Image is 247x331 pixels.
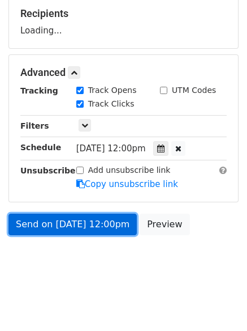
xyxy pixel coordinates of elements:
a: Preview [140,214,189,235]
iframe: Chat Widget [190,277,247,331]
strong: Schedule [20,143,61,152]
label: Track Opens [88,84,137,96]
a: Copy unsubscribe link [76,179,178,189]
label: UTM Codes [172,84,216,96]
a: Send on [DATE] 12:00pm [8,214,137,235]
h5: Recipients [20,7,227,20]
strong: Filters [20,121,49,130]
h5: Advanced [20,66,227,79]
strong: Tracking [20,86,58,95]
span: [DATE] 12:00pm [76,143,146,154]
label: Add unsubscribe link [88,164,171,176]
div: Loading... [20,7,227,37]
label: Track Clicks [88,98,135,110]
strong: Unsubscribe [20,166,76,175]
